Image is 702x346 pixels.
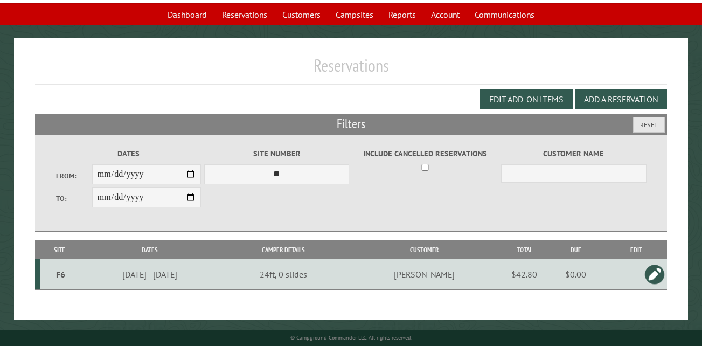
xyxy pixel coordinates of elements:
label: Site Number [204,148,349,160]
th: Edit [606,240,667,259]
label: Customer Name [501,148,646,160]
th: Total [503,240,546,259]
th: Due [546,240,606,259]
button: Add a Reservation [575,89,667,109]
a: Account [425,4,466,25]
td: [PERSON_NAME] [345,259,503,290]
div: [DATE] - [DATE] [80,269,219,280]
h1: Reservations [35,55,667,85]
div: F6 [45,269,77,280]
a: Communications [468,4,541,25]
button: Edit Add-on Items [480,89,573,109]
a: Customers [276,4,327,25]
button: Reset [633,117,665,133]
a: Dashboard [161,4,213,25]
small: © Campground Commander LLC. All rights reserved. [290,334,412,341]
td: $0.00 [546,259,606,290]
label: From: [56,171,92,181]
h2: Filters [35,114,667,134]
th: Site [40,240,78,259]
label: Include Cancelled Reservations [353,148,498,160]
td: 24ft, 0 slides [221,259,345,290]
label: Dates [56,148,201,160]
th: Camper Details [221,240,345,259]
td: $42.80 [503,259,546,290]
a: Campsites [329,4,380,25]
th: Dates [78,240,221,259]
a: Reports [382,4,422,25]
label: To: [56,193,92,204]
th: Customer [345,240,503,259]
a: Reservations [216,4,274,25]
